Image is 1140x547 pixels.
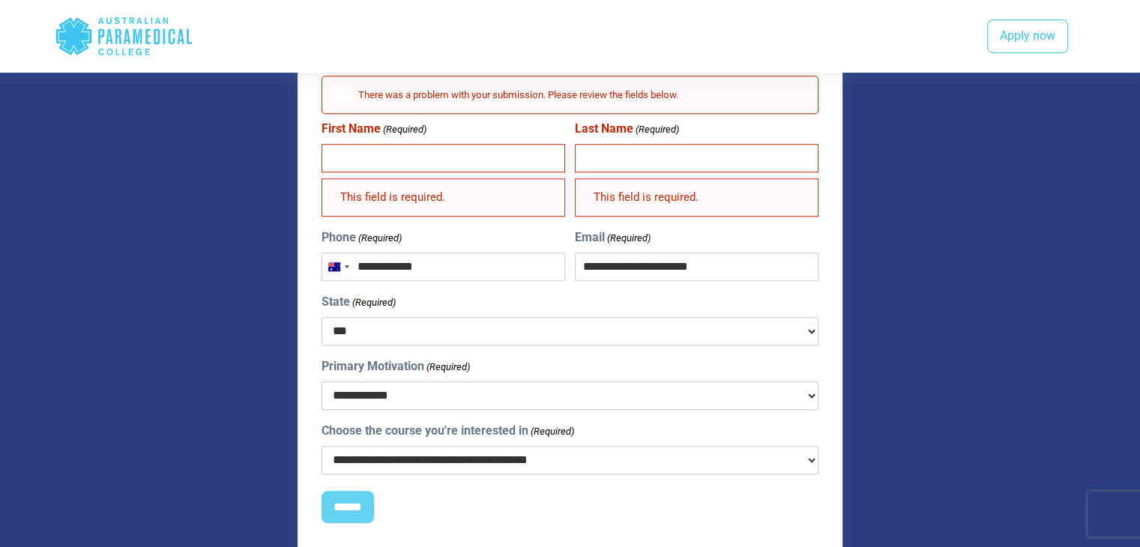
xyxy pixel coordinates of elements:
[635,122,680,137] span: (Required)
[322,293,396,311] label: State
[357,231,402,246] span: (Required)
[322,422,574,440] label: Choose the course you're interested in
[322,178,565,216] div: This field is required.
[425,360,470,375] span: (Required)
[529,424,574,439] span: (Required)
[358,88,806,102] h2: There was a problem with your submission. Please review the fields below.
[322,253,354,280] button: Selected country
[575,120,679,138] label: Last Name
[575,229,651,247] label: Email
[381,122,426,137] span: (Required)
[351,295,396,310] span: (Required)
[322,357,470,375] label: Primary Motivation
[322,229,402,247] label: Phone
[322,120,426,138] label: First Name
[575,178,818,216] div: This field is required.
[987,19,1068,54] a: Apply now
[55,12,193,61] div: Australian Paramedical College
[606,231,651,246] span: (Required)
